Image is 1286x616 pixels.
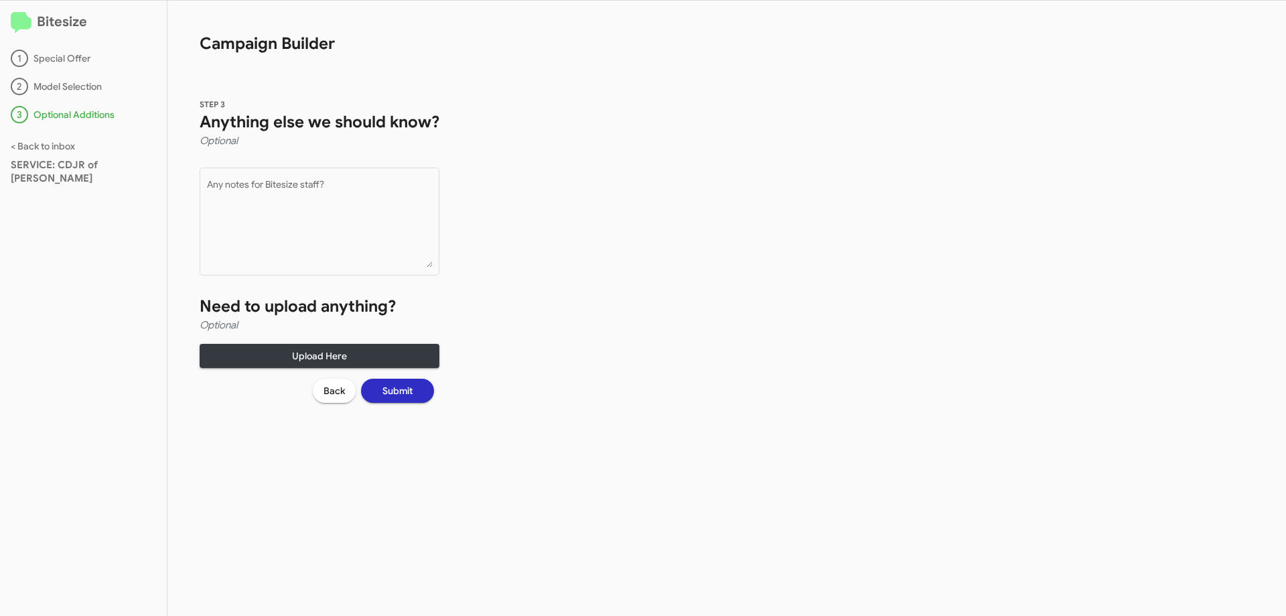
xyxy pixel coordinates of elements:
h1: Need to upload anything? [200,296,439,317]
button: Submit [361,379,434,403]
span: STEP 3 [200,99,225,109]
div: Model Selection [11,78,156,95]
span: Upload Here [210,344,429,368]
button: Upload Here [200,344,439,368]
a: < Back to inbox [11,140,75,152]
div: SERVICE: CDJR of [PERSON_NAME] [11,158,156,185]
h1: Anything else we should know? [200,111,439,133]
div: 3 [11,106,28,123]
h4: Optional [200,133,439,149]
div: 2 [11,78,28,95]
h1: Campaign Builder [167,1,472,54]
h2: Bitesize [11,11,156,34]
h4: Optional [200,317,439,333]
div: 1 [11,50,28,67]
img: logo-minimal.svg [11,12,31,34]
button: Back [313,379,356,403]
div: Special Offer [11,50,156,67]
span: Submit [382,379,413,403]
div: Optional Additions [11,106,156,123]
span: Back [324,379,345,403]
